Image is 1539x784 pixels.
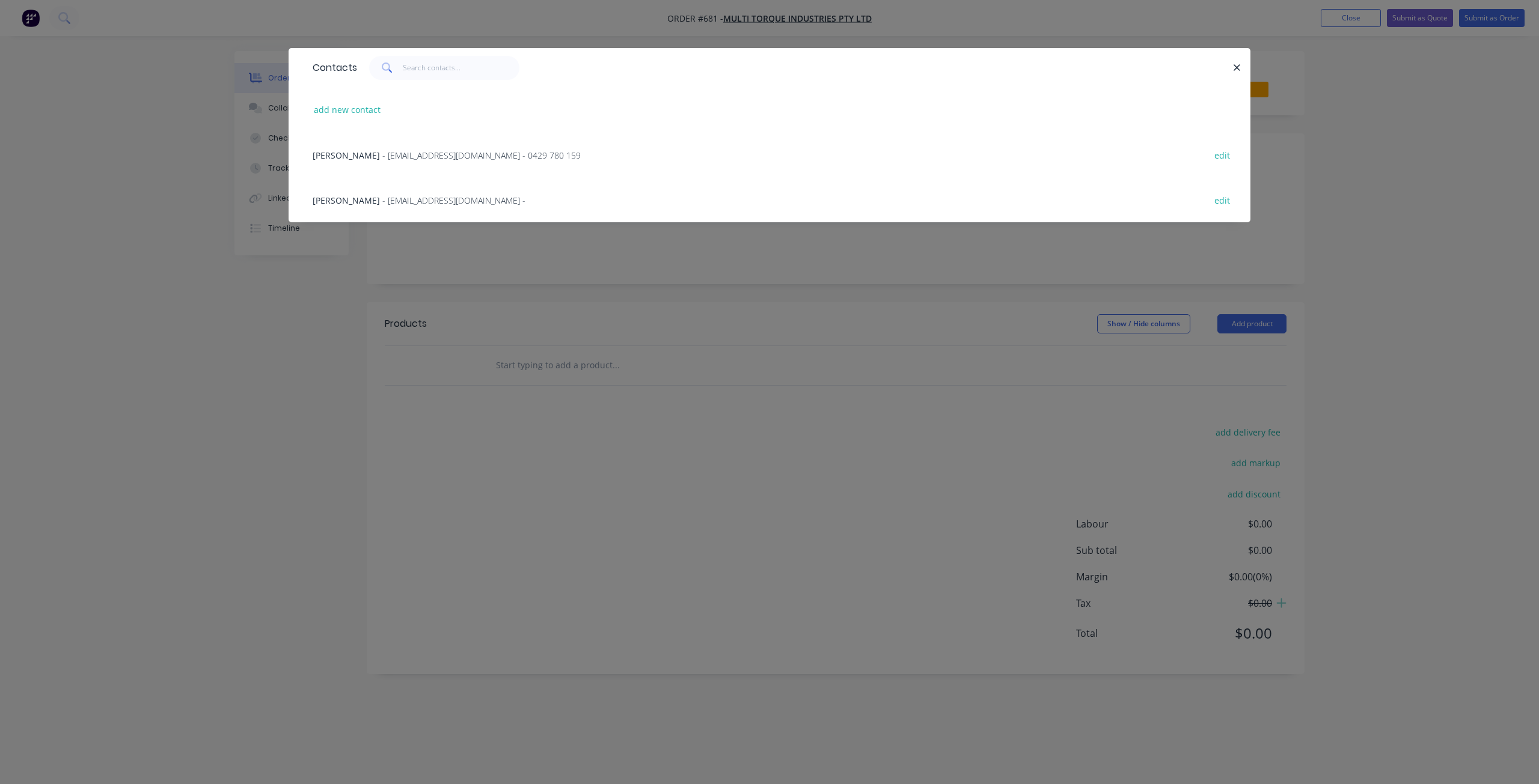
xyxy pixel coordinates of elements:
input: Search contacts... [403,56,520,80]
span: - [EMAIL_ADDRESS][DOMAIN_NAME] - [382,195,525,206]
button: edit [1208,192,1236,208]
div: Contacts [307,49,357,87]
button: edit [1208,147,1236,163]
span: - [EMAIL_ADDRESS][DOMAIN_NAME] - 0429 780 159 [382,150,581,161]
span: [PERSON_NAME] [313,150,380,161]
button: add new contact [308,102,387,118]
span: [PERSON_NAME] [313,195,380,206]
